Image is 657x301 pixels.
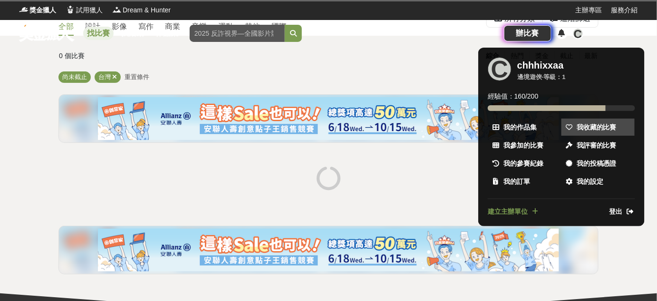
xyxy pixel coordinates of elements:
div: chhhixxaa [517,60,564,71]
span: 我的投稿憑證 [577,159,617,169]
span: 建立主辦單位 [488,207,528,217]
a: 我的訂單 [488,173,561,190]
a: 我的作品集 [488,119,561,136]
span: · [542,72,544,82]
span: 登出 [609,207,623,217]
a: 登出 [609,207,635,217]
a: 我的參賽紀錄 [488,155,561,172]
a: 辦比賽 [504,25,551,41]
div: C [488,57,512,81]
span: 我參加的比賽 [503,140,543,150]
span: 我的參賽紀錄 [503,159,543,169]
div: 等級： 1 [544,72,566,82]
span: 我的設定 [577,177,603,187]
span: 我的訂單 [503,177,530,187]
span: 我收藏的比賽 [577,122,617,132]
a: 我參加的比賽 [488,137,561,154]
span: 我的作品集 [503,122,537,132]
div: 邊境遊俠 [517,72,542,82]
a: 我的投稿憑證 [561,155,635,172]
a: 建立主辦單位 [488,207,540,217]
span: 經驗值： 160 / 200 [488,91,539,101]
a: 我評審的比賽 [561,137,635,154]
span: 我評審的比賽 [577,140,617,150]
a: 我的設定 [561,173,635,190]
a: 我收藏的比賽 [561,119,635,136]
